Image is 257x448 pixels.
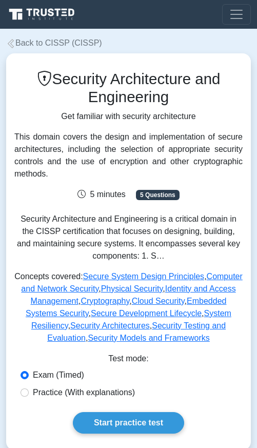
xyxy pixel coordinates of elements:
[31,284,236,305] a: Identity and Access Management
[26,297,226,318] a: Embedded Systems Security
[70,321,150,330] a: Security Architectures
[83,272,205,281] a: Secure System Design Principles
[47,321,226,342] a: Security Testing and Evaluation
[14,270,243,344] p: Concepts covered: , , , , , , , , , , ,
[222,4,251,25] button: Toggle navigation
[88,334,209,342] a: Security Models and Frameworks
[14,131,243,180] div: This domain covers the design and implementation of secure architectures, including the selection...
[14,70,243,106] h1: Security Architecture and Engineering
[73,412,184,434] a: Start practice test
[101,284,163,293] a: Physical Security
[77,190,125,199] span: 5 minutes
[33,386,135,399] label: Practice (With explanations)
[14,353,243,369] div: Test mode:
[14,213,243,262] p: Security Architecture and Engineering is a critical domain in the CISSP certification that focuse...
[132,297,185,305] a: Cloud Security
[91,309,202,318] a: Secure Development Lifecycle
[31,309,231,330] a: System Resiliency
[33,369,84,381] label: Exam (Timed)
[136,190,179,200] span: 5 Questions
[14,110,243,123] p: Get familiar with security architecture
[81,297,129,305] a: Cryptography
[21,272,242,293] a: Computer and Network Security
[6,38,102,47] a: Back to CISSP (CISSP)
